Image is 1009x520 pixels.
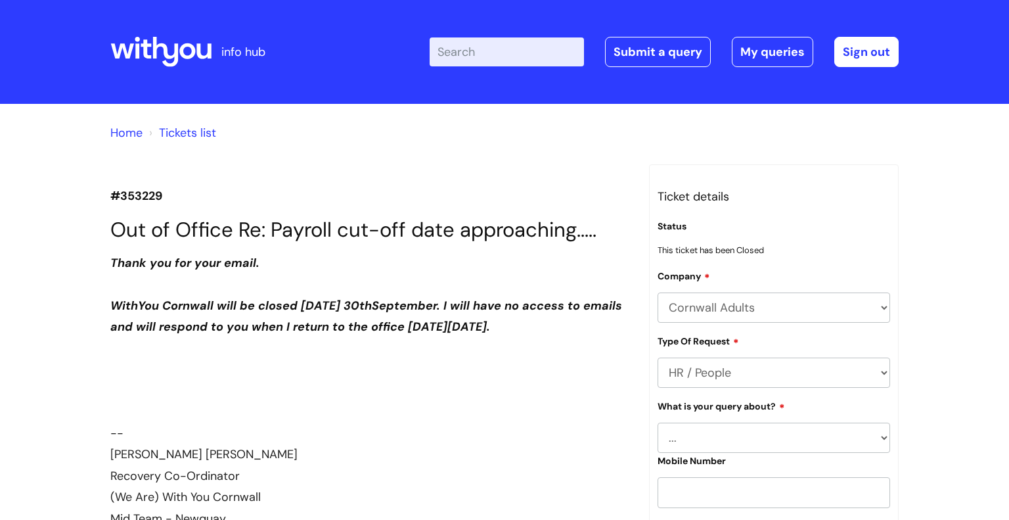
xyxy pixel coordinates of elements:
[110,125,143,141] a: Home
[658,243,890,258] p: This ticket has been Closed
[658,334,739,347] label: Type Of Request
[658,221,686,232] label: Status
[110,122,143,143] li: Solution home
[430,37,584,66] input: Search
[159,125,216,141] a: Tickets list
[110,218,629,242] h1: Out of Office Re: Payroll cut-off date approaching.....
[110,255,372,314] b: Thank you for your email. WithYou Cornwall will be closed [DATE] 30th
[110,465,629,486] div: Recovery Co-Ordinator
[110,446,298,462] font: [PERSON_NAME] [PERSON_NAME]
[110,486,629,508] div: (We Are) With You Cornwall
[605,37,711,67] a: Submit a query
[658,456,726,467] label: Mobile Number
[221,41,265,62] p: info hub
[430,37,899,67] div: | -
[658,269,710,282] label: Company
[834,37,899,67] a: Sign out
[146,122,216,143] li: Tickets list
[110,185,629,206] p: #353229
[732,37,813,67] a: My queries
[658,399,785,412] label: What is your query about?
[658,186,890,207] h3: Ticket details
